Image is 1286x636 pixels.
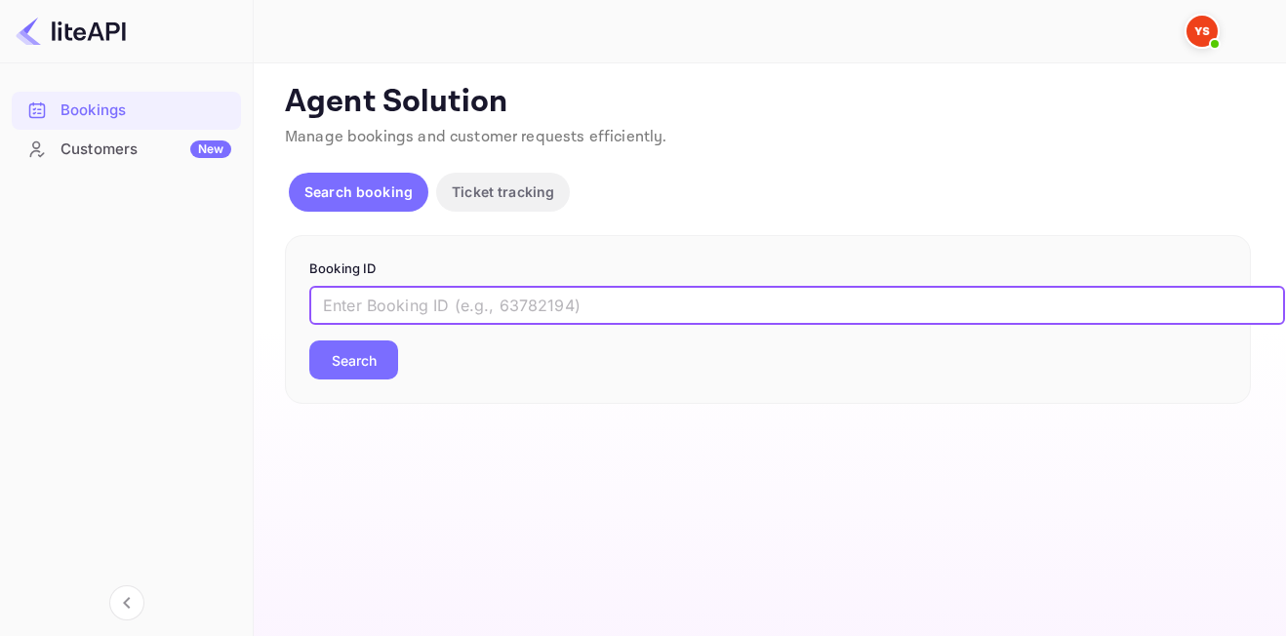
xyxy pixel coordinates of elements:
[16,16,126,47] img: LiteAPI logo
[452,181,554,202] p: Ticket tracking
[60,99,231,122] div: Bookings
[309,286,1285,325] input: Enter Booking ID (e.g., 63782194)
[309,340,398,379] button: Search
[309,259,1226,279] p: Booking ID
[285,83,1251,122] p: Agent Solution
[12,131,241,167] a: CustomersNew
[1186,16,1218,47] img: Yandex Support
[12,92,241,130] div: Bookings
[304,181,413,202] p: Search booking
[12,92,241,128] a: Bookings
[285,127,667,147] span: Manage bookings and customer requests efficiently.
[60,139,231,161] div: Customers
[109,585,144,620] button: Collapse navigation
[12,131,241,169] div: CustomersNew
[190,140,231,158] div: New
